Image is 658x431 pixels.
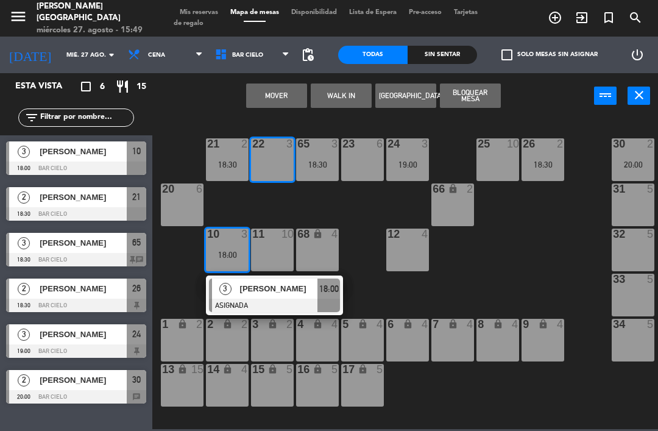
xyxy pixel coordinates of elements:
[448,319,458,329] i: lock
[37,1,155,24] div: [PERSON_NAME][GEOGRAPHIC_DATA]
[206,160,249,169] div: 18:30
[647,274,654,285] div: 5
[613,138,614,149] div: 30
[296,160,339,169] div: 18:30
[162,319,163,330] div: 1
[507,138,519,149] div: 10
[232,52,263,59] span: Bar Cielo
[601,10,616,25] i: turned_in_not
[331,229,339,240] div: 4
[206,251,249,259] div: 18:00
[331,138,339,149] div: 3
[375,84,436,108] button: [GEOGRAPHIC_DATA]
[613,319,614,330] div: 34
[241,364,249,375] div: 4
[613,274,614,285] div: 33
[647,319,654,330] div: 5
[319,282,339,296] span: 18:00
[313,319,323,329] i: lock
[568,7,595,28] span: WALK IN
[207,138,208,149] div: 21
[358,364,368,374] i: lock
[377,319,384,330] div: 4
[408,46,477,64] div: Sin sentar
[448,183,458,194] i: lock
[343,9,403,16] span: Lista de Espera
[18,374,30,386] span: 2
[177,364,188,374] i: lock
[9,7,27,30] button: menu
[115,79,130,94] i: restaurant
[37,24,155,37] div: miércoles 27. agosto - 15:49
[132,144,141,159] span: 10
[252,138,253,149] div: 22
[331,319,339,330] div: 4
[286,364,294,375] div: 5
[18,329,30,341] span: 3
[18,146,30,158] span: 3
[207,319,208,330] div: 2
[647,229,654,240] div: 5
[548,10,562,25] i: add_circle_outline
[177,319,188,329] i: lock
[501,49,512,60] span: check_box_outline_blank
[467,319,474,330] div: 4
[267,364,278,374] i: lock
[40,328,127,341] span: [PERSON_NAME]
[422,138,429,149] div: 3
[40,374,127,386] span: [PERSON_NAME]
[148,52,165,59] span: Cena
[632,88,646,102] i: close
[630,48,645,62] i: power_settings_new
[501,49,598,60] label: Solo mesas sin asignar
[594,87,617,105] button: power_input
[613,183,614,194] div: 31
[104,48,119,62] i: arrow_drop_down
[219,283,232,295] span: 3
[40,237,127,249] span: [PERSON_NAME]
[440,84,501,108] button: Bloquear Mesa
[493,319,503,329] i: lock
[40,145,127,158] span: [PERSON_NAME]
[191,364,203,375] div: 15
[313,229,323,239] i: lock
[522,160,564,169] div: 18:30
[523,319,523,330] div: 9
[252,319,253,330] div: 3
[557,138,564,149] div: 2
[542,7,568,28] span: RESERVAR MESA
[613,229,614,240] div: 32
[598,88,613,102] i: power_input
[18,191,30,204] span: 2
[377,138,384,149] div: 6
[241,138,249,149] div: 2
[297,364,298,375] div: 16
[297,229,298,240] div: 68
[300,48,315,62] span: pending_actions
[132,190,141,204] span: 21
[523,138,523,149] div: 26
[478,138,478,149] div: 25
[79,79,93,94] i: crop_square
[207,364,208,375] div: 14
[286,319,294,330] div: 2
[241,229,249,240] div: 3
[100,80,105,94] span: 6
[422,319,429,330] div: 4
[252,229,253,240] div: 11
[222,319,233,329] i: lock
[313,364,323,374] i: lock
[286,138,294,149] div: 3
[285,9,343,16] span: Disponibilidad
[478,319,478,330] div: 8
[162,364,163,375] div: 13
[40,191,127,204] span: [PERSON_NAME]
[628,87,650,105] button: close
